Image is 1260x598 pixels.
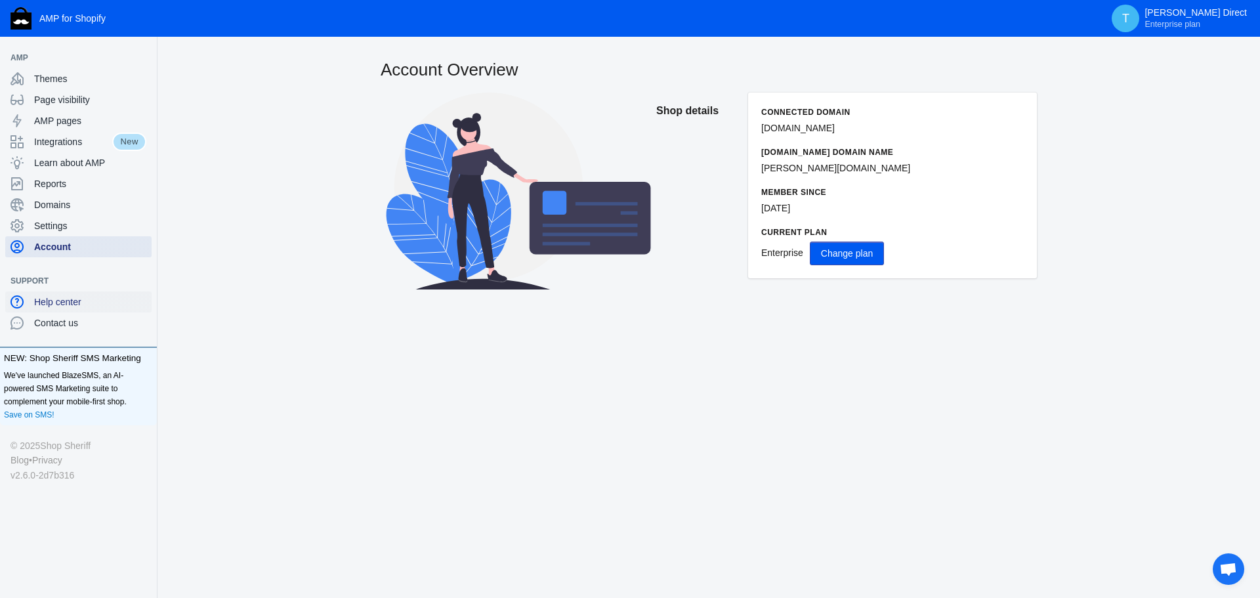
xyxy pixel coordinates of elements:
span: Learn about AMP [34,156,146,169]
div: Open chat [1205,545,1244,585]
span: Integrations [34,135,112,148]
span: New [112,133,146,151]
h2: Account Overview [381,58,1037,81]
a: Domains [5,194,152,215]
span: Enterprise plan [1144,19,1200,30]
img: Shop Sheriff Logo [10,7,31,30]
a: Contact us [5,312,152,333]
span: AMP for Shopify [39,13,106,24]
span: Contact us [34,316,146,330]
h6: Connected domain [761,106,1024,119]
a: IntegrationsNew [5,131,152,152]
a: Reports [5,173,152,194]
span: Support [10,274,133,288]
p: [PERSON_NAME][DOMAIN_NAME] [761,161,1024,175]
h6: [DOMAIN_NAME] domain name [761,146,1024,159]
span: Domains [34,198,146,211]
span: Themes [34,72,146,85]
span: Settings [34,219,146,232]
span: Account [34,240,146,253]
a: Settings [5,215,152,236]
a: AMP pages [5,110,152,131]
p: [PERSON_NAME] Direct [1144,7,1247,30]
button: Add a sales channel [133,278,154,284]
button: Change plan [810,242,884,265]
span: Change plan [821,248,873,259]
a: Account [5,236,152,257]
a: Themes [5,68,152,89]
a: Learn about AMP [5,152,152,173]
p: [DOMAIN_NAME] [761,121,1024,135]
p: [DATE] [761,202,1024,215]
span: Reports [34,177,146,190]
h2: Shop details [656,93,735,129]
span: Page visibility [34,93,146,106]
h6: Current Plan [761,226,1024,239]
span: Enterprise [761,247,803,258]
button: Add a sales channel [133,55,154,60]
span: T [1119,12,1132,25]
span: AMP [10,51,133,64]
span: Help center [34,295,146,309]
a: Page visibility [5,89,152,110]
span: AMP pages [34,114,146,127]
h6: Member since [761,186,1024,199]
